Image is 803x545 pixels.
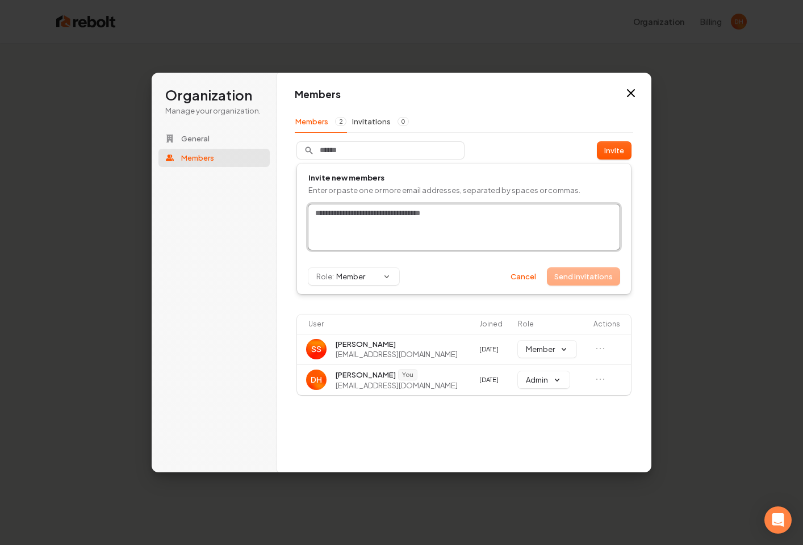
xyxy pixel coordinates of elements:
[479,376,499,383] span: [DATE]
[295,111,347,133] button: Members
[295,88,633,102] h1: Members
[593,372,607,386] button: Open menu
[336,349,458,359] span: [EMAIL_ADDRESS][DOMAIN_NAME]
[518,371,570,388] button: Admin
[399,370,417,380] span: You
[479,345,499,353] span: [DATE]
[352,111,409,132] button: Invitations
[297,315,475,334] th: User
[297,142,464,159] input: Search
[336,380,458,391] span: [EMAIL_ADDRESS][DOMAIN_NAME]
[308,173,620,183] h1: Invite new members
[335,117,346,126] span: 2
[475,315,513,334] th: Joined
[597,142,631,159] button: Invite
[306,370,327,390] img: Daniel Harrison
[165,106,263,116] p: Manage your organization.
[306,339,327,359] img: Santosh Stryker
[504,268,543,285] button: Cancel
[158,129,270,148] button: General
[336,339,396,349] span: [PERSON_NAME]
[158,149,270,167] button: Members
[593,342,607,355] button: Open menu
[513,315,589,334] th: Role
[165,86,263,104] h1: Organization
[589,315,631,334] th: Actions
[518,341,576,358] button: Member
[308,185,620,195] p: Enter or paste one or more email addresses, separated by spaces or commas.
[398,117,409,126] span: 0
[181,153,214,163] span: Members
[181,133,210,144] span: General
[336,370,396,380] span: [PERSON_NAME]
[308,268,399,285] button: Role:Member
